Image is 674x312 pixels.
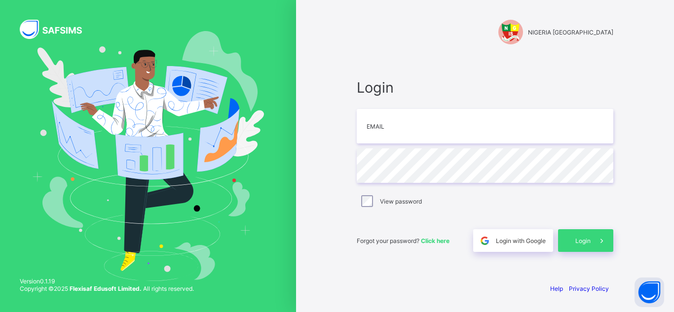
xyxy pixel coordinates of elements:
a: Privacy Policy [569,285,609,292]
span: Forgot your password? [357,237,449,244]
img: google.396cfc9801f0270233282035f929180a.svg [479,235,490,246]
span: Version 0.1.19 [20,277,194,285]
span: Login [357,79,613,96]
button: Open asap [635,277,664,307]
span: Login with Google [496,237,546,244]
img: SAFSIMS Logo [20,20,94,39]
span: Copyright © 2025 All rights reserved. [20,285,194,292]
a: Click here [421,237,449,244]
span: NIGERIA [GEOGRAPHIC_DATA] [528,29,613,36]
strong: Flexisaf Edusoft Limited. [70,285,142,292]
span: Login [575,237,591,244]
label: View password [380,198,422,205]
a: Help [550,285,563,292]
img: Hero Image [32,31,264,280]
